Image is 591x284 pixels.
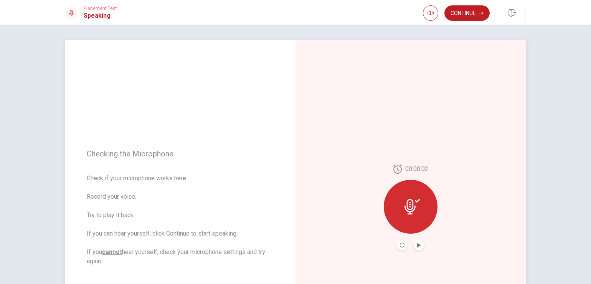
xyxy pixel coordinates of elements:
span: Checking the Microphone [87,149,274,158]
span: Placement Test [84,6,117,11]
h1: Speaking [84,11,117,20]
span: 00:00:02 [405,164,428,174]
button: Play Audio [414,240,424,251]
u: cannot [102,248,122,256]
span: Check if your microphone works here. Record your voice. Try to play it back. If you can hear your... [87,174,274,266]
button: Record Again [397,240,408,251]
button: Continue [444,5,490,21]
